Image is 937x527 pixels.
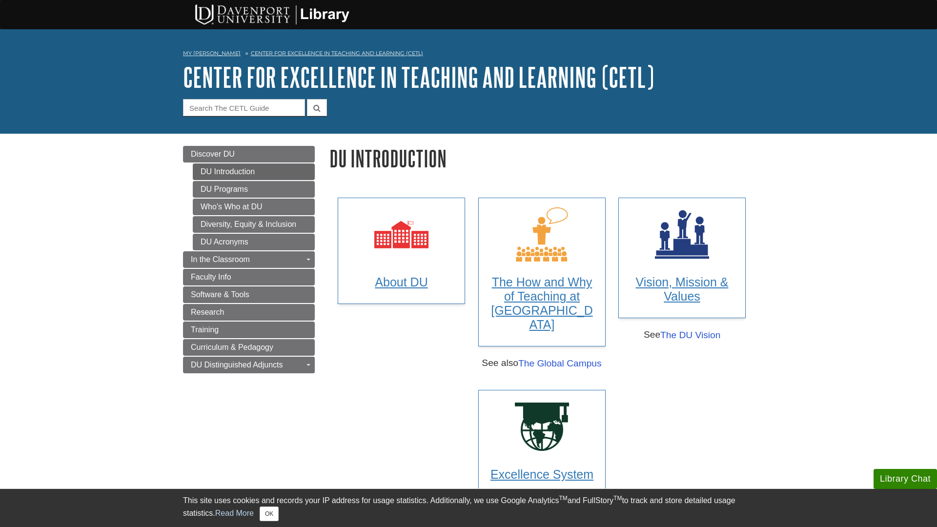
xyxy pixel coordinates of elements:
[183,269,315,285] a: Faculty Info
[193,163,315,180] a: DU Introduction
[178,2,364,26] img: DU Libraries
[183,146,315,373] div: Guide Page Menu
[183,49,241,58] a: My [PERSON_NAME]
[613,495,622,502] sup: TM
[338,198,465,304] a: About DU
[874,469,937,489] button: Library Chat
[191,343,273,351] span: Curriculum & Pedagogy
[215,509,254,517] a: Read More
[191,308,224,316] span: Research
[191,255,250,263] span: In the Classroom
[251,50,423,57] a: Center for Excellence in Teaching and Learning (CETL)
[183,322,315,338] a: Training
[478,390,606,496] a: Excellence System
[618,198,746,318] a: Vision, Mission & Values
[329,146,754,171] h1: DU Introduction
[347,275,455,289] h3: About DU
[191,150,235,158] span: Discover DU
[260,507,279,521] button: Close
[488,275,596,332] h3: The How and Why of Teaching at [GEOGRAPHIC_DATA]
[193,199,315,215] a: Who's Who at DU
[183,146,315,162] a: Discover DU
[191,361,283,369] span: DU Distinguished Adjuncts
[193,216,315,233] a: Diversity, Equity & Inclusion
[191,273,231,281] span: Faculty Info
[191,290,249,299] span: Software & Tools
[183,304,315,321] a: Research
[183,339,315,356] a: Curriculum & Pedagogy
[183,251,315,268] a: In the Classroom
[183,286,315,303] a: Software & Tools
[478,356,606,370] p: See also
[191,325,219,334] span: Training
[628,275,736,304] h3: Vision, Mission & Values
[183,62,654,92] a: Center for Excellence in Teaching and Learning (CETL)
[478,198,606,346] a: The How and Why of Teaching at [GEOGRAPHIC_DATA]
[618,328,746,342] p: See
[183,47,754,62] nav: breadcrumb
[193,181,315,198] a: DU Programs
[488,468,596,482] h3: Excellence System
[193,234,315,250] a: DU Acronyms
[183,99,305,116] input: Search The CETL Guide
[559,495,567,502] sup: TM
[183,495,754,521] div: This site uses cookies and records your IP address for usage statistics. Additionally, we use Goo...
[518,357,602,371] a: The Global Campus
[660,328,720,343] a: The DU Vision
[183,357,315,373] a: DU Distinguished Adjuncts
